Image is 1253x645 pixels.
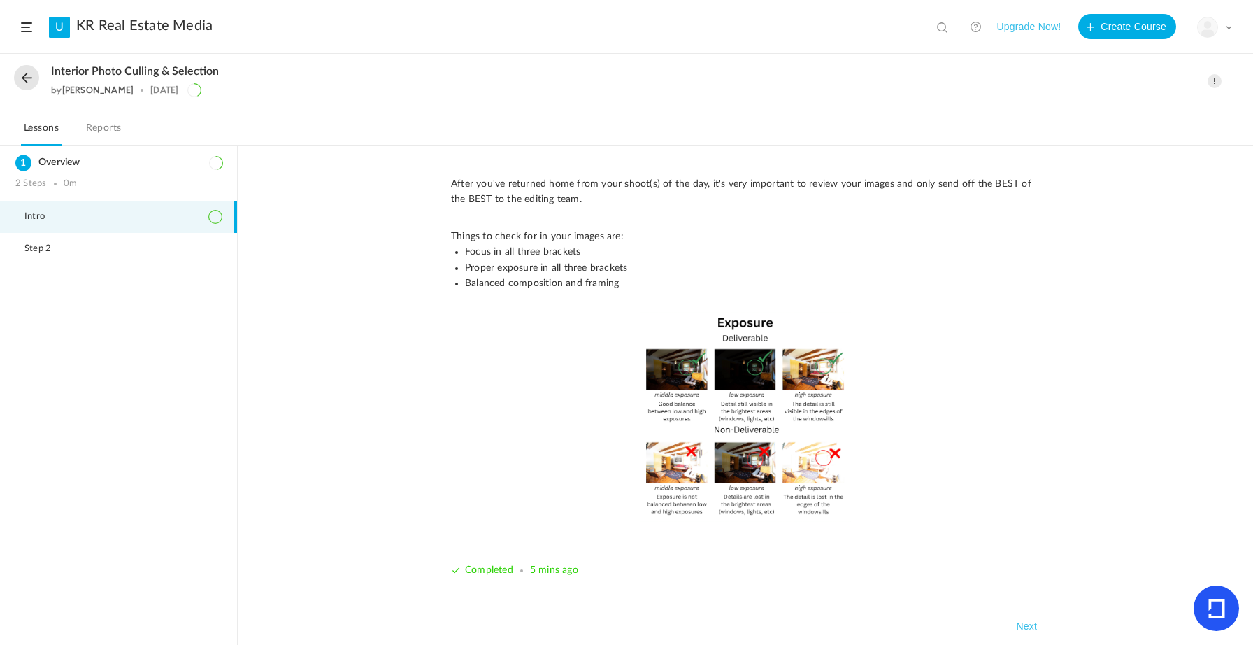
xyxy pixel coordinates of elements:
[15,157,222,169] h3: Overview
[996,14,1061,39] button: Upgrade Now!
[1078,14,1176,39] button: Create Course
[465,244,1040,260] li: Focus in all three brackets
[51,65,219,78] span: Interior Photo Culling & Selection
[465,276,1040,291] li: Balanced composition and framing
[15,178,46,190] div: 2 Steps
[465,565,513,575] span: Completed
[1198,17,1217,37] img: user-image.png
[451,312,1040,522] img: screenshot-2025-08-21-at-2-44-31pm.png
[21,119,62,146] a: Lessons
[24,211,62,222] span: Intro
[451,176,1040,208] p: After you've returned home from your shoot(s) of the day, it's very important to review your imag...
[465,260,1040,276] li: Proper exposure in all three brackets
[451,229,1040,244] p: Things to check for in your images are:
[62,85,134,95] a: [PERSON_NAME]
[83,119,124,146] a: Reports
[64,178,77,190] div: 0m
[150,85,178,95] div: [DATE]
[24,243,69,255] span: Step 2
[1013,618,1040,635] button: Next
[49,17,70,38] a: U
[530,565,578,575] span: 5 mins ago
[76,17,213,34] a: KR Real Estate Media
[51,85,134,95] div: by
